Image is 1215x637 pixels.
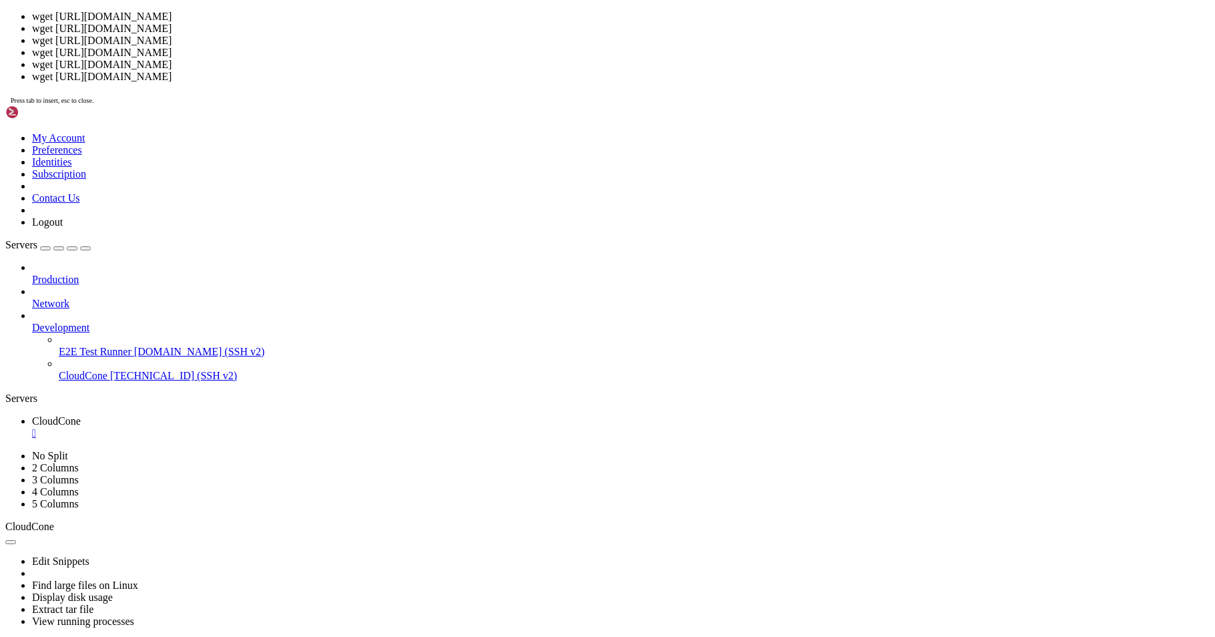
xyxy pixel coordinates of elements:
li: wget [URL][DOMAIN_NAME] [32,35,1210,47]
a: 5 Columns [32,498,79,509]
x-row: root@iron:/var/www/html/usr/plugins# wget [5,77,1188,89]
x-row: HelloWorld [5,65,1188,77]
span: Servers [5,239,37,250]
a: Find large files on Linux [32,580,138,591]
li: E2E Test Runner [DOMAIN_NAME] (SSH v2) [59,334,1210,358]
a: Identities [32,156,72,168]
span: CloudCone [32,415,81,427]
li: wget [URL][DOMAIN_NAME] [32,11,1210,23]
a: Edit Snippets [32,556,89,567]
span: Network [32,298,69,309]
span: Press tab to insert, esc to close. [11,97,93,104]
a: Servers [5,239,91,250]
a: 2 Columns [32,462,79,473]
a: Network [32,298,1210,310]
li: Production [32,262,1210,286]
x-row: root@iron:/var/www/html/usr# ls [5,17,1188,29]
div: Servers [5,393,1210,405]
a: Contact Us [32,192,80,204]
a: 4 Columns [32,486,79,497]
img: Shellngn [5,105,82,119]
x-row: root@iron:/var/www/html/usr# cd plugins/ [5,41,1188,53]
li: wget [URL][DOMAIN_NAME] [32,47,1210,59]
li: Network [32,286,1210,310]
li: wget [URL][DOMAIN_NAME] [32,23,1210,35]
a: CloudCone [32,415,1210,439]
span: [TECHNICAL_ID] (SSH v2) [110,370,237,381]
span: CloudCone [5,521,54,532]
a: Subscription [32,168,86,180]
a: Development [32,322,1210,334]
a: Logout [32,216,63,228]
div: (42, 6) [242,77,247,89]
a: No Split [32,450,68,461]
a: View running processes [32,616,134,627]
a: E2E Test Runner [DOMAIN_NAME] (SSH v2) [59,346,1210,358]
a: My Account [32,132,85,144]
span: CloudCone [59,370,107,381]
span: E2E Test Runner [59,346,132,357]
a: Production [32,274,1210,286]
li: wget [URL][DOMAIN_NAME] [32,59,1210,71]
a: Extract tar file [32,604,93,615]
a:  [32,427,1210,439]
x-row: root@iron:/var/www/html/usr/themes# cd ../ [5,5,1188,17]
a: Display disk usage [32,592,113,603]
a: 3 Columns [32,474,79,485]
li: CloudCone [TECHNICAL_ID] (SSH v2) [59,358,1210,382]
x-row: plugins themes uploads [5,29,1188,41]
span: [DOMAIN_NAME] (SSH v2) [134,346,265,357]
span: Production [32,274,79,285]
span: Development [32,322,89,333]
li: Development [32,310,1210,382]
li: wget [URL][DOMAIN_NAME] [32,71,1210,83]
x-row: root@iron:/var/www/html/usr/plugins# ls [5,53,1188,65]
a: Preferences [32,144,82,156]
a: CloudCone [TECHNICAL_ID] (SSH v2) [59,370,1210,382]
